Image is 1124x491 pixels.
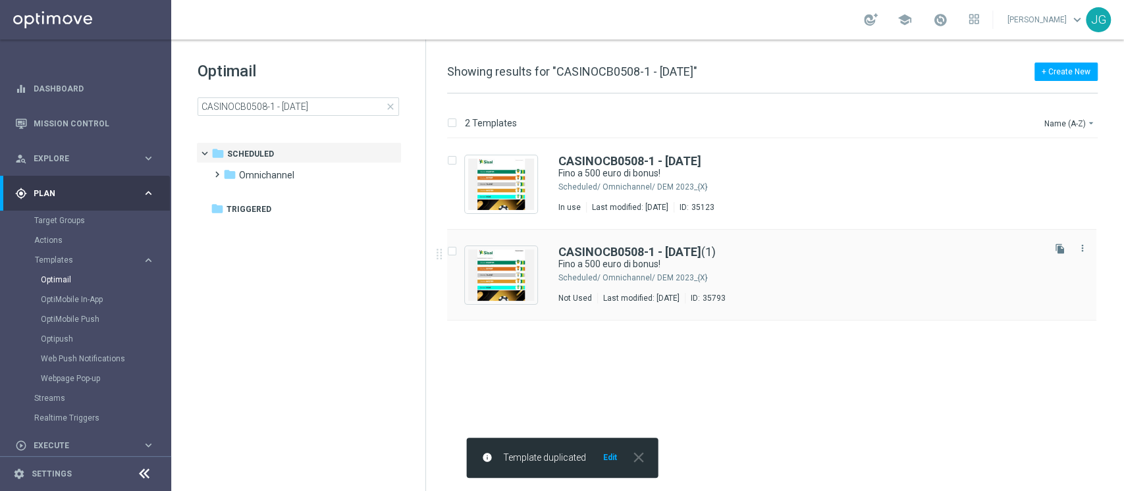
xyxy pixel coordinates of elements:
[385,101,396,112] span: close
[602,452,618,463] button: Edit
[558,258,1011,271] a: Fino a 500 euro di bonus!
[41,290,170,309] div: OptiMobile In-App
[13,468,25,480] i: settings
[34,408,170,428] div: Realtime Triggers
[34,442,142,450] span: Execute
[447,65,697,78] span: Showing results for "CASINOCB0508-1 - [DATE]"
[685,293,726,303] div: ID:
[14,153,155,164] button: person_search Explore keyboard_arrow_right
[142,187,155,199] i: keyboard_arrow_right
[691,202,714,213] div: 35123
[1086,118,1096,128] i: arrow_drop_down
[15,440,142,452] div: Execute
[34,235,137,245] a: Actions
[41,270,170,290] div: Optimail
[15,83,27,95] i: equalizer
[34,388,170,408] div: Streams
[558,167,1041,180] div: Fino a 500 euro di bonus!
[558,154,701,168] b: CASINOCB0508-1 - [DATE]
[34,215,137,226] a: Target Groups
[674,202,714,213] div: ID:
[15,153,142,165] div: Explore
[34,71,155,106] a: Dashboard
[1052,240,1069,257] button: file_copy
[1055,244,1065,254] i: file_copy
[227,148,274,160] span: Scheduled
[1034,63,1098,81] button: + Create New
[32,470,72,478] a: Settings
[14,84,155,94] button: equalizer Dashboard
[34,413,137,423] a: Realtime Triggers
[211,147,225,160] i: folder
[41,349,170,369] div: Web Push Notifications
[239,169,294,181] span: Omnichannel
[41,314,137,324] a: OptiMobile Push
[34,190,142,197] span: Plan
[587,202,674,213] div: Last modified: [DATE]
[1070,13,1084,27] span: keyboard_arrow_down
[34,106,155,141] a: Mission Control
[41,353,137,364] a: Web Push Notifications
[41,334,137,344] a: Optipush
[465,117,517,129] p: 2 Templates
[558,167,1011,180] a: Fino a 500 euro di bonus!
[198,61,399,82] h1: Optimail
[15,188,142,199] div: Plan
[503,452,586,463] span: Template duplicated
[630,449,647,466] i: close
[34,155,142,163] span: Explore
[41,294,137,305] a: OptiMobile In-App
[558,246,716,258] a: CASINOCB0508-1 - [DATE](1)
[41,373,137,384] a: Webpage Pop-up
[558,182,601,192] div: Scheduled/
[41,309,170,329] div: OptiMobile Push
[41,274,137,285] a: Optimail
[1076,240,1089,256] button: more_vert
[1043,115,1098,131] button: Name (A-Z)arrow_drop_down
[35,256,142,264] div: Templates
[142,254,155,267] i: keyboard_arrow_right
[41,369,170,388] div: Webpage Pop-up
[142,439,155,452] i: keyboard_arrow_right
[558,272,601,283] div: Scheduled/
[1006,10,1086,30] a: [PERSON_NAME]keyboard_arrow_down
[468,159,534,210] img: 35123.jpeg
[227,203,271,215] span: Triggered
[629,452,647,463] button: close
[602,182,1041,192] div: Scheduled/Omnichannel/DEM 2023_{X}
[14,188,155,199] button: gps_fixed Plan keyboard_arrow_right
[558,202,581,213] div: In use
[34,250,170,388] div: Templates
[558,245,701,259] b: CASINOCB0508-1 - [DATE]
[15,153,27,165] i: person_search
[14,118,155,129] div: Mission Control
[211,202,224,215] i: folder
[34,230,170,250] div: Actions
[602,272,1041,283] div: Scheduled/Omnichannel/DEM 2023_{X}
[468,249,534,301] img: 35793.jpeg
[558,293,592,303] div: Not Used
[703,293,726,303] div: 35793
[1077,243,1088,253] i: more_vert
[15,71,155,106] div: Dashboard
[14,440,155,451] button: play_circle_outline Execute keyboard_arrow_right
[434,230,1121,321] div: Press SPACE to select this row.
[35,256,129,264] span: Templates
[41,329,170,349] div: Optipush
[34,393,137,403] a: Streams
[1086,7,1111,32] div: JG
[223,168,236,181] i: folder
[34,255,155,265] button: Templates keyboard_arrow_right
[142,152,155,165] i: keyboard_arrow_right
[34,211,170,230] div: Target Groups
[897,13,912,27] span: school
[198,97,399,116] input: Search Template
[15,188,27,199] i: gps_fixed
[482,452,493,463] i: info
[598,293,685,303] div: Last modified: [DATE]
